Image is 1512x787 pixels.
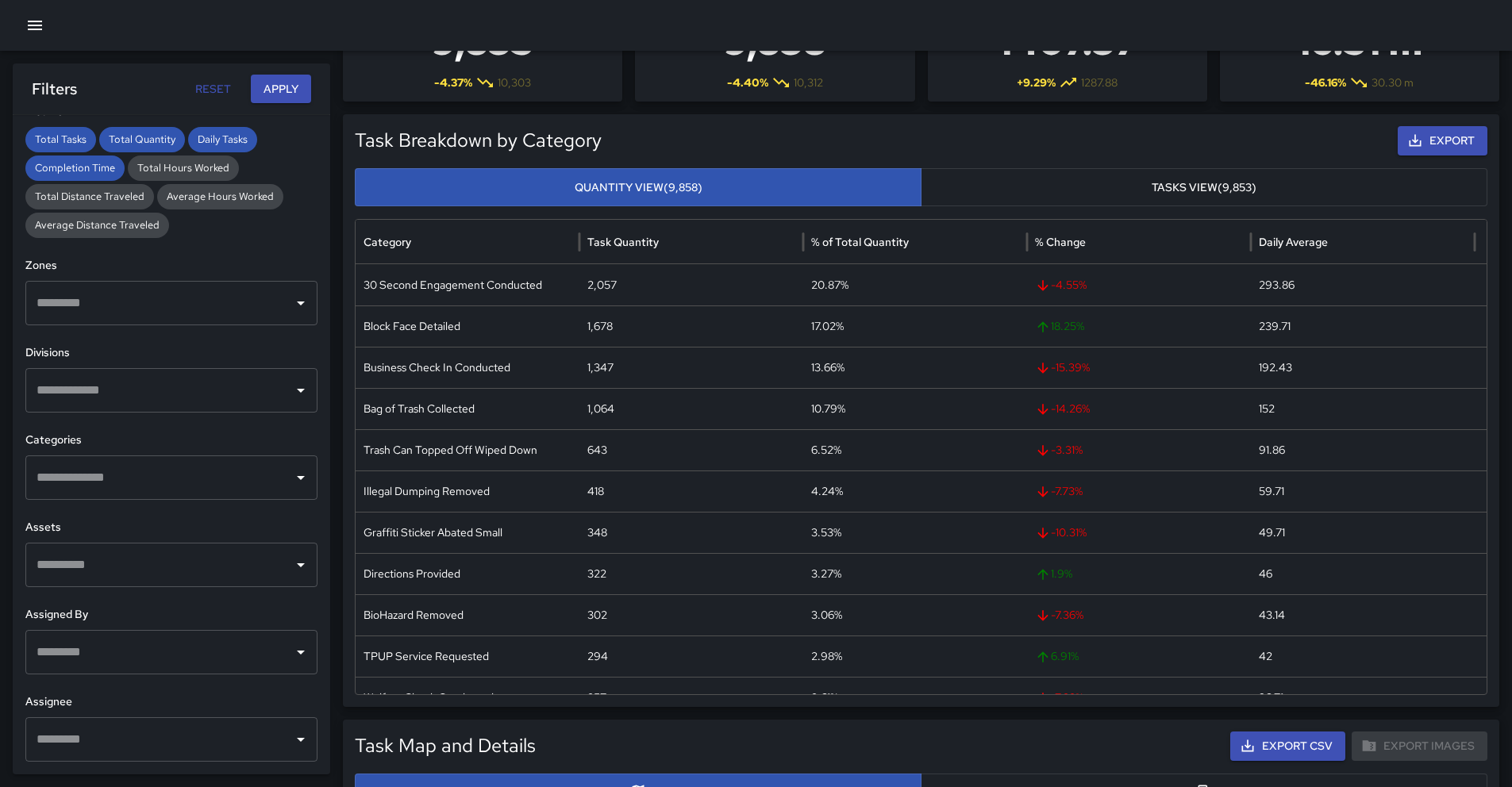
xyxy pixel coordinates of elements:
[187,75,238,104] button: Reset
[128,155,239,181] div: Total Hours Worked
[803,635,1027,677] div: 2.98%
[803,594,1027,635] div: 3.06%
[290,554,312,576] button: Open
[355,128,1202,153] h5: Task Breakdown by Category
[25,519,317,536] h6: Assets
[579,388,803,429] div: 1,064
[25,132,96,148] span: Total Tasks
[99,132,185,148] span: Total Quantity
[25,160,125,176] span: Completion Time
[1251,635,1475,677] div: 42
[1259,235,1328,249] div: Daily Average
[803,305,1027,347] div: 17.02%
[1305,75,1346,90] span: -46.16 %
[579,470,803,512] div: 418
[1081,75,1118,90] span: 1287.88
[99,127,185,152] div: Total Quantity
[803,347,1027,388] div: 13.66%
[1251,388,1475,429] div: 152
[1251,512,1475,553] div: 49.71
[25,693,317,711] h6: Assignee
[1035,595,1243,635] span: -7.36 %
[579,429,803,470] div: 643
[32,76,77,102] h6: Filters
[25,606,317,624] h6: Assigned By
[1035,513,1243,553] span: -10.31 %
[921,168,1487,207] button: Tasks View(9,853)
[356,347,579,388] div: Business Check In Conducted
[290,641,312,663] button: Open
[803,388,1027,429] div: 10.79%
[579,677,803,718] div: 257
[1017,75,1056,90] span: + 9.29 %
[157,189,283,205] span: Average Hours Worked
[1251,429,1475,470] div: 91.86
[1398,126,1487,155] button: Export
[25,217,169,233] span: Average Distance Traveled
[803,512,1027,553] div: 3.53%
[25,127,96,152] div: Total Tasks
[157,184,283,209] div: Average Hours Worked
[579,512,803,553] div: 348
[803,677,1027,718] div: 2.61%
[188,132,257,148] span: Daily Tasks
[1251,553,1475,594] div: 46
[1251,470,1475,512] div: 59.71
[1035,471,1243,512] span: -7.73 %
[290,466,312,489] button: Open
[356,388,579,429] div: Bag of Trash Collected
[1035,347,1243,388] span: -15.39 %
[803,553,1027,594] div: 3.27%
[188,127,257,152] div: Daily Tasks
[579,594,803,635] div: 302
[1230,731,1345,761] button: Export CSV
[356,594,579,635] div: BioHazard Removed
[25,257,317,274] h6: Zones
[356,470,579,512] div: Illegal Dumping Removed
[803,470,1027,512] div: 4.24%
[579,347,803,388] div: 1,347
[803,264,1027,305] div: 20.87%
[1251,347,1475,388] div: 192.43
[251,75,311,104] button: Apply
[434,75,472,90] span: -4.37 %
[1035,554,1243,594] span: 1.9 %
[290,292,312,314] button: Open
[1035,306,1243,347] span: 18.25 %
[356,429,579,470] div: Trash Can Topped Off Wiped Down
[1035,389,1243,429] span: -14.26 %
[579,635,803,677] div: 294
[1035,678,1243,718] span: -7.22 %
[356,264,579,305] div: 30 Second Engagement Conducted
[811,235,909,249] div: % of Total Quantity
[290,728,312,751] button: Open
[1251,677,1475,718] div: 36.71
[25,344,317,362] h6: Divisions
[128,160,239,176] span: Total Hours Worked
[794,75,823,90] span: 10,312
[1035,636,1243,677] span: 6.91 %
[364,235,411,249] div: Category
[727,75,768,90] span: -4.40 %
[356,305,579,347] div: Block Face Detailed
[1372,75,1414,90] span: 30.30 m
[803,429,1027,470] div: 6.52%
[25,155,125,181] div: Completion Time
[1035,430,1243,470] span: -3.31 %
[356,553,579,594] div: Directions Provided
[290,379,312,401] button: Open
[25,184,154,209] div: Total Distance Traveled
[355,733,536,758] h5: Task Map and Details
[356,635,579,677] div: TPUP Service Requested
[579,305,803,347] div: 1,678
[498,75,531,90] span: 10,303
[356,512,579,553] div: Graffiti Sticker Abated Small
[25,432,317,449] h6: Categories
[1251,264,1475,305] div: 293.86
[25,189,154,205] span: Total Distance Traveled
[1251,594,1475,635] div: 43.14
[1251,305,1475,347] div: 239.71
[579,264,803,305] div: 2,057
[587,235,659,249] div: Task Quantity
[1035,235,1086,249] div: % Change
